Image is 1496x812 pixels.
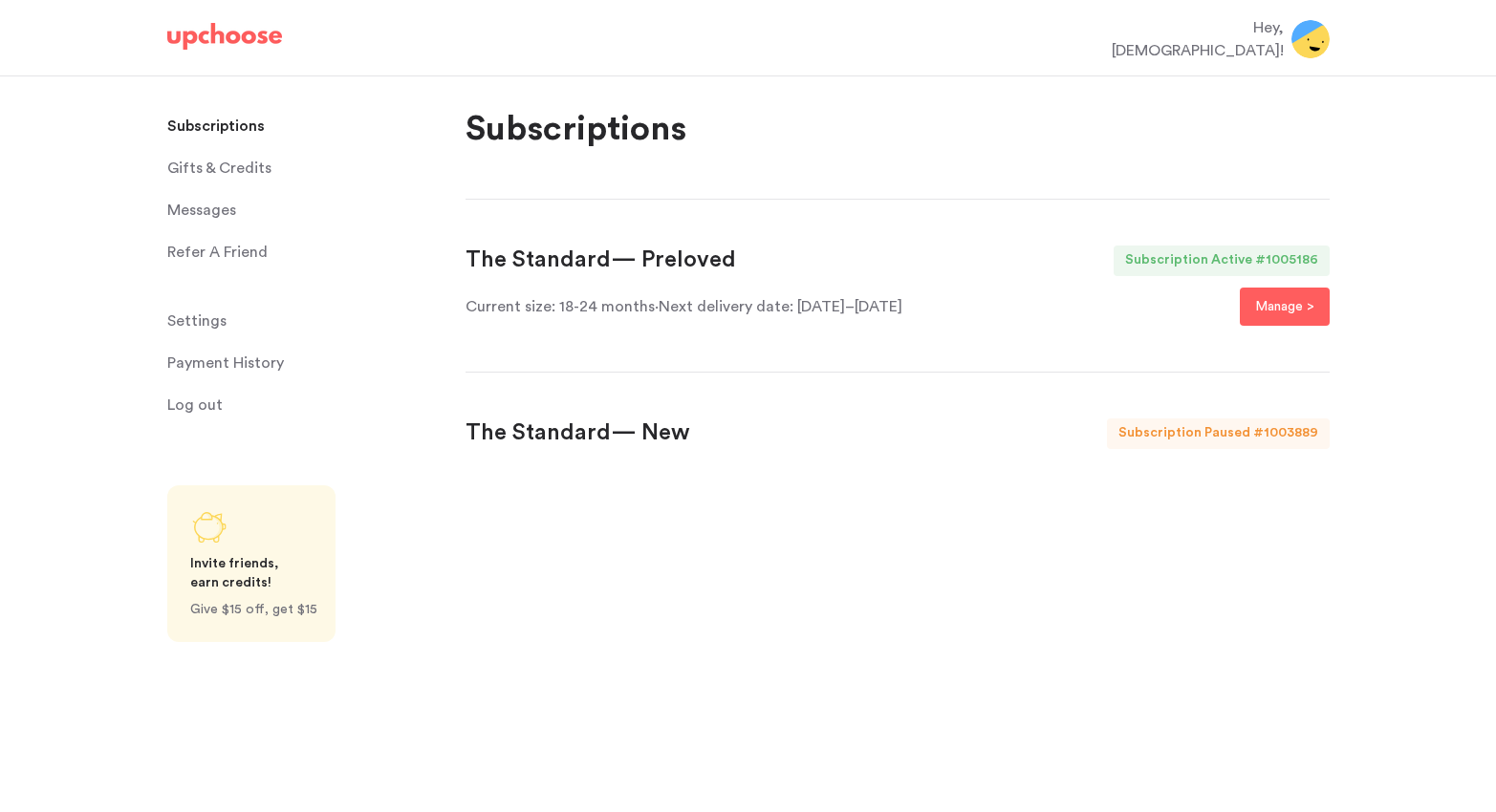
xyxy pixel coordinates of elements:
[167,233,443,271] a: Refer A Friend
[1114,246,1255,276] div: Subscription Active
[167,107,265,145] p: Subscriptions
[167,344,443,382] a: Payment History
[167,302,227,340] span: Settings
[655,299,902,314] span: · Next delivery date: [DATE]–[DATE]
[167,149,271,187] span: Gifts & Credits
[167,344,284,382] p: Payment History
[167,386,443,424] a: Log out
[167,485,336,642] a: Share UpChoose
[1255,246,1330,276] div: # 1005186
[466,299,655,314] span: 18-24 months
[167,23,282,50] img: UpChoose
[1255,295,1314,318] p: Manage >
[167,23,282,58] a: UpChoose
[167,233,268,271] p: Refer A Friend
[167,191,443,229] a: Messages
[1112,16,1284,62] div: Hey, [DEMOGRAPHIC_DATA] !
[466,299,559,314] span: Current size:
[1107,418,1253,449] div: Subscription Paused
[466,107,1330,153] p: Subscriptions
[466,418,690,449] div: The Standard — New
[466,246,736,276] div: The Standard — Preloved
[167,191,236,229] span: Messages
[167,386,223,424] span: Log out
[167,149,443,187] a: Gifts & Credits
[167,107,443,145] a: Subscriptions
[1240,288,1330,326] button: Manage >
[167,302,443,340] a: Settings
[1253,418,1330,449] div: # 1003889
